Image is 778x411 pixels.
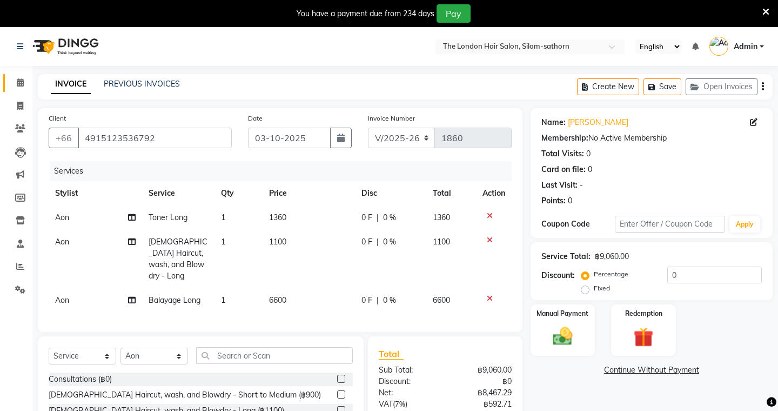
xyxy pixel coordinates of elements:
[445,364,520,376] div: ฿9,060.00
[547,325,579,348] img: _cash.svg
[541,218,615,230] div: Coupon Code
[49,374,112,385] div: Consultations (฿0)
[437,4,471,23] button: Pay
[536,309,588,319] label: Manual Payment
[49,114,66,123] label: Client
[49,389,321,401] div: [DEMOGRAPHIC_DATA] Haircut, wash, and Blowdry - Short to Medium (฿900)
[709,37,728,56] img: Admin
[541,117,566,128] div: Name:
[577,78,639,95] button: Create New
[383,212,396,223] span: 0 %
[541,132,588,144] div: Membership:
[55,237,69,247] span: Aon
[541,132,762,144] div: No Active Membership
[361,212,372,223] span: 0 F
[221,295,225,305] span: 1
[541,180,578,191] div: Last Visit:
[51,75,91,94] a: INVOICE
[377,295,379,306] span: |
[643,78,681,95] button: Save
[377,212,379,223] span: |
[580,180,583,191] div: -
[541,251,591,262] div: Service Total:
[142,181,214,205] th: Service
[221,237,225,247] span: 1
[533,364,770,376] a: Continue Without Payment
[433,237,450,247] span: 1100
[269,237,286,247] span: 1100
[55,295,69,305] span: Aon
[426,181,475,205] th: Total
[371,387,445,399] div: Net:
[615,216,725,233] input: Enter Offer / Coupon Code
[297,8,434,19] div: You have a payment due from 234 days
[355,181,426,205] th: Disc
[149,295,200,305] span: Balayage Long
[588,164,592,175] div: 0
[104,79,180,89] a: PREVIOUS INVOICES
[395,400,405,408] span: 7%
[248,114,263,123] label: Date
[625,309,662,319] label: Redemption
[541,164,586,175] div: Card on file:
[541,195,566,207] div: Points:
[269,295,286,305] span: 6600
[49,181,142,205] th: Stylist
[686,78,757,95] button: Open Invoices
[149,237,207,281] span: [DEMOGRAPHIC_DATA] Haircut, wash, and Blowdry - Long
[368,114,415,123] label: Invoice Number
[586,148,591,160] div: 0
[361,236,372,248] span: 0 F
[445,376,520,387] div: ฿0
[196,347,353,364] input: Search or Scan
[476,181,512,205] th: Action
[595,251,629,262] div: ฿9,060.00
[594,269,628,279] label: Percentage
[379,348,404,360] span: Total
[49,128,79,148] button: +66
[78,128,232,148] input: Search by Name/Mobile/Email/Code
[28,31,102,62] img: logo
[149,213,187,222] span: Toner Long
[734,41,757,52] span: Admin
[50,161,520,181] div: Services
[594,283,610,293] label: Fixed
[221,213,225,222] span: 1
[568,117,628,128] a: [PERSON_NAME]
[445,387,520,399] div: ฿8,467.29
[568,195,572,207] div: 0
[541,148,584,160] div: Total Visits:
[377,236,379,248] span: |
[371,364,445,376] div: Sub Total:
[361,295,372,306] span: 0 F
[371,376,445,387] div: Discount:
[214,181,263,205] th: Qty
[55,213,69,222] span: Aon
[371,399,445,410] div: ( )
[433,213,450,222] span: 1360
[433,295,450,305] span: 6600
[263,181,355,205] th: Price
[383,295,396,306] span: 0 %
[627,325,660,350] img: _gift.svg
[383,236,396,248] span: 0 %
[269,213,286,222] span: 1360
[379,399,393,409] span: VAT
[445,399,520,410] div: ฿592.71
[541,270,575,281] div: Discount:
[729,216,760,233] button: Apply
